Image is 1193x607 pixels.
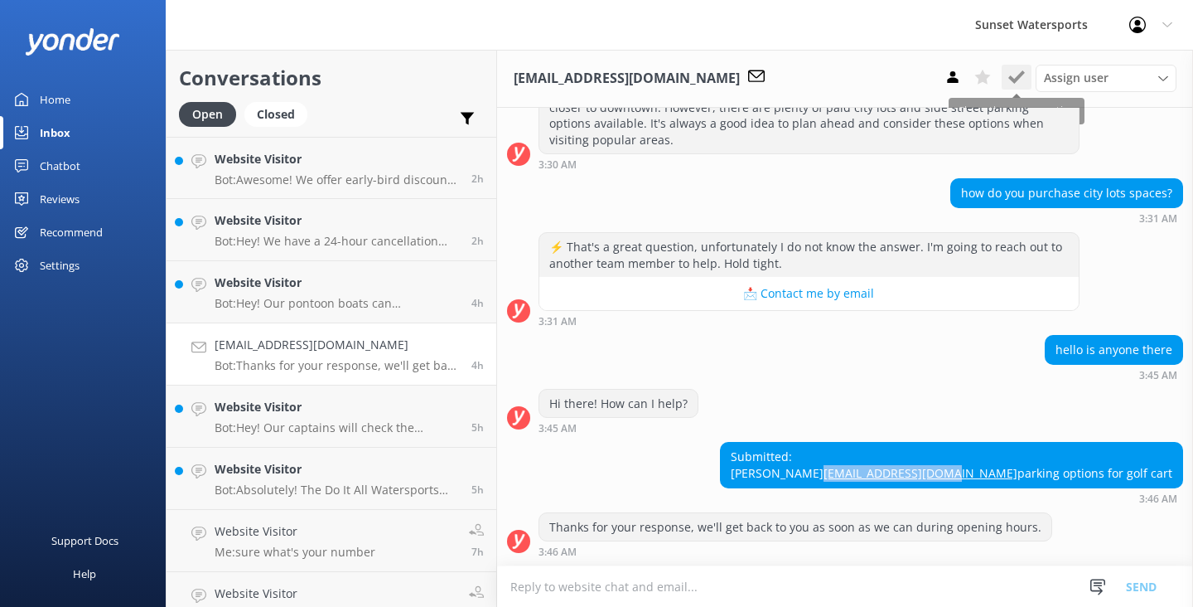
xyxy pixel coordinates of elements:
div: Settings [40,249,80,282]
a: Closed [244,104,316,123]
span: Sep 04 2025 05:31pm (UTC -05:00) America/Cancun [471,234,484,248]
div: Sep 04 2025 03:30pm (UTC -05:00) America/Cancun [539,158,1079,170]
strong: 3:46 AM [539,547,577,557]
a: Open [179,104,244,123]
div: Recommend [40,216,103,249]
div: Closed [244,102,307,127]
a: Website VisitorBot:Awesome! We offer early-bird discounts on all of our morning trips when you bo... [167,137,496,199]
div: Reviews [40,182,80,216]
a: Website VisitorBot:Hey! Our captains will check the weather on the day of your trip. If condition... [167,386,496,448]
a: [EMAIL_ADDRESS][DOMAIN_NAME] [824,465,1017,481]
strong: 3:31 AM [1139,214,1177,224]
p: Bot: Hey! Our captains will check the weather on the day of your trip. If conditions are unsafe, ... [215,420,459,435]
strong: 3:45 AM [1139,371,1177,381]
span: Sep 04 2025 03:46pm (UTC -05:00) America/Cancun [471,358,484,372]
div: Hi there! How can I help? [539,390,698,418]
div: Submitted: [PERSON_NAME] parking options for golf cart [721,443,1182,487]
p: Bot: Absolutely! The Do It All Watersports Package is what you're looking for. It includes up to ... [215,483,459,498]
span: Sep 04 2025 02:52pm (UTC -05:00) America/Cancun [471,420,484,435]
div: Sep 04 2025 03:46pm (UTC -05:00) America/Cancun [720,493,1183,504]
div: Assign User [1036,65,1176,91]
p: Bot: Hey! Our pontoon boats can accommodate up to 8 people, and unfortunately, we can't make exce... [215,296,459,311]
span: Sep 04 2025 05:41pm (UTC -05:00) America/Cancun [471,172,484,186]
h4: Website Visitor [215,274,459,292]
span: Sep 04 2025 12:51pm (UTC -05:00) America/Cancun [471,545,484,559]
div: how do you purchase city lots spaces? [951,179,1182,207]
p: Bot: Hey! We have a 24-hour cancellation policy. If you cancel your trip at least 24 hours in adv... [215,234,459,249]
h4: Website Visitor [215,460,459,478]
strong: 3:31 AM [539,317,577,327]
div: Sep 04 2025 03:45pm (UTC -05:00) America/Cancun [1045,369,1183,381]
div: There are free parking spots around [GEOGRAPHIC_DATA], but they can be limited, especially closer... [539,77,1079,153]
a: Website VisitorBot:Absolutely! The Do It All Watersports Package is what you're looking for. It i... [167,448,496,510]
div: Support Docs [51,524,118,557]
div: hello is anyone there [1046,336,1182,364]
span: Sep 04 2025 02:35pm (UTC -05:00) America/Cancun [471,483,484,497]
strong: 3:46 AM [1139,494,1177,504]
img: yonder-white-logo.png [25,28,120,56]
h4: [EMAIL_ADDRESS][DOMAIN_NAME] [215,336,459,354]
div: Sep 04 2025 03:46pm (UTC -05:00) America/Cancun [539,546,1052,557]
div: Inbox [40,116,70,149]
a: [EMAIL_ADDRESS][DOMAIN_NAME]Bot:Thanks for your response, we'll get back to you as soon as we can... [167,323,496,386]
a: Website VisitorBot:Hey! We have a 24-hour cancellation policy. If you cancel your trip at least 2... [167,199,496,261]
h4: Website Visitor [215,522,375,541]
p: Bot: Thanks for your response, we'll get back to you as soon as we can during opening hours. [215,358,459,373]
div: Home [40,83,70,116]
span: Sep 04 2025 03:59pm (UTC -05:00) America/Cancun [471,296,484,310]
strong: 3:45 AM [539,424,577,434]
button: 📩 Contact me by email [539,277,1079,310]
span: Assign user [1044,69,1108,87]
p: Me: sure what's your number [215,545,375,560]
h3: [EMAIL_ADDRESS][DOMAIN_NAME] [514,68,740,90]
strong: 3:30 AM [539,160,577,170]
div: Sep 04 2025 03:31pm (UTC -05:00) America/Cancun [539,315,1079,327]
h2: Conversations [179,62,484,94]
div: Help [73,557,96,590]
div: ⚡ That's a great question, unfortunately I do not know the answer. I'm going to reach out to anot... [539,233,1079,277]
p: Bot: Awesome! We offer early-bird discounts on all of our morning trips when you book directly wi... [215,172,459,187]
h4: Website Visitor [215,211,459,230]
div: Sep 04 2025 03:31pm (UTC -05:00) America/Cancun [950,212,1183,224]
h4: Website Visitor [215,585,297,603]
div: Sep 04 2025 03:45pm (UTC -05:00) America/Cancun [539,422,698,434]
h4: Website Visitor [215,150,459,168]
h4: Website Visitor [215,398,459,416]
div: Chatbot [40,149,80,182]
div: Open [179,102,236,127]
div: Thanks for your response, we'll get back to you as soon as we can during opening hours. [539,513,1051,541]
a: Website VisitorBot:Hey! Our pontoon boats can accommodate up to 8 people, and unfortunately, we c... [167,261,496,323]
a: Website VisitorMe:sure what's your number7h [167,510,496,572]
